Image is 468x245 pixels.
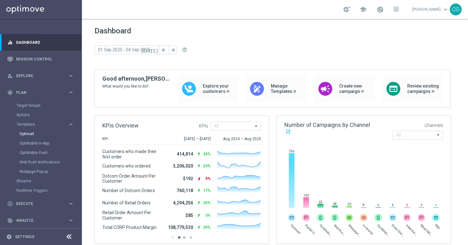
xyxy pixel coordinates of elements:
button: equalizer Dashboard [7,40,74,45]
div: Execute [7,201,68,207]
span: Explore [16,74,68,78]
span: Plan [16,91,68,94]
i: keyboard_arrow_right [68,89,74,95]
a: OptiMobile In-App [20,141,66,146]
a: Actions [16,112,66,117]
i: equalizer [7,40,13,45]
span: keyboard_arrow_down [442,6,449,13]
div: Templates [17,122,68,126]
div: Analyze [7,218,68,223]
a: [PERSON_NAME]keyboard_arrow_down [412,5,450,14]
div: Actions [16,110,81,120]
a: Settings [15,235,34,239]
i: track_changes [7,218,13,223]
div: OptiMobile In-App [20,139,81,148]
button: gps_fixed Plan keyboard_arrow_right [7,90,74,95]
a: Web Push Notifications [20,160,66,165]
div: Realtime Triggers [16,186,81,195]
a: OptiMobile Push [20,150,66,155]
a: Realtime Triggers [16,188,66,193]
a: Webpage Pop-up [20,169,66,174]
a: Mission Control [16,51,74,67]
button: person_search Explore keyboard_arrow_right [7,73,74,78]
button: Templates keyboard_arrow_right [16,122,74,127]
i: keyboard_arrow_right [68,217,74,223]
span: school [360,6,367,13]
span: Analyze [16,219,68,222]
div: Mission Control [7,51,74,67]
button: track_changes Analyze keyboard_arrow_right [7,218,74,223]
i: play_circle_outline [7,201,13,207]
a: Streams [16,179,66,184]
a: Target Groups [16,103,66,108]
a: Dashboard [16,34,74,51]
div: OptiMobile Push [20,148,81,157]
div: Templates [16,120,81,176]
i: keyboard_arrow_right [68,73,74,79]
div: Web Push Notifications [20,157,81,167]
i: gps_fixed [7,90,13,95]
div: Plan [7,90,68,95]
button: Mission Control [7,57,74,62]
i: keyboard_arrow_right [68,122,74,128]
div: Webpage Pop-up [20,167,81,176]
i: person_search [7,73,13,79]
div: Explore [7,73,68,79]
i: settings [6,234,12,240]
a: Optimail [20,131,66,136]
button: play_circle_outline Execute keyboard_arrow_right [7,201,74,206]
div: CG [450,3,462,15]
div: Optimail [20,129,81,139]
i: keyboard_arrow_right [68,201,74,207]
span: Templates [17,122,62,126]
div: Target Groups [16,101,81,110]
div: Dashboard [7,34,74,51]
div: Streams [16,176,81,186]
span: Execute [16,202,68,206]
